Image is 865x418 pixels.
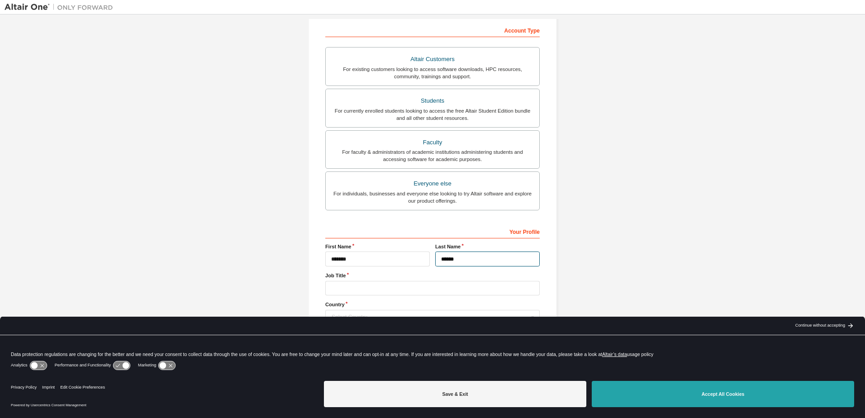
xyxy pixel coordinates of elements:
[325,272,540,279] label: Job Title
[331,177,534,190] div: Everyone else
[331,66,534,80] div: For existing customers looking to access software downloads, HPC resources, community, trainings ...
[332,314,528,320] div: Select Country
[331,136,534,149] div: Faculty
[325,23,540,37] div: Account Type
[435,243,540,250] label: Last Name
[331,107,534,122] div: For currently enrolled students looking to access the free Altair Student Edition bundle and all ...
[331,53,534,66] div: Altair Customers
[331,95,534,107] div: Students
[325,224,540,238] div: Your Profile
[331,148,534,163] div: For faculty & administrators of academic institutions administering students and accessing softwa...
[5,3,118,12] img: Altair One
[331,190,534,204] div: For individuals, businesses and everyone else looking to try Altair software and explore our prod...
[325,243,430,250] label: First Name
[325,301,540,308] label: Country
